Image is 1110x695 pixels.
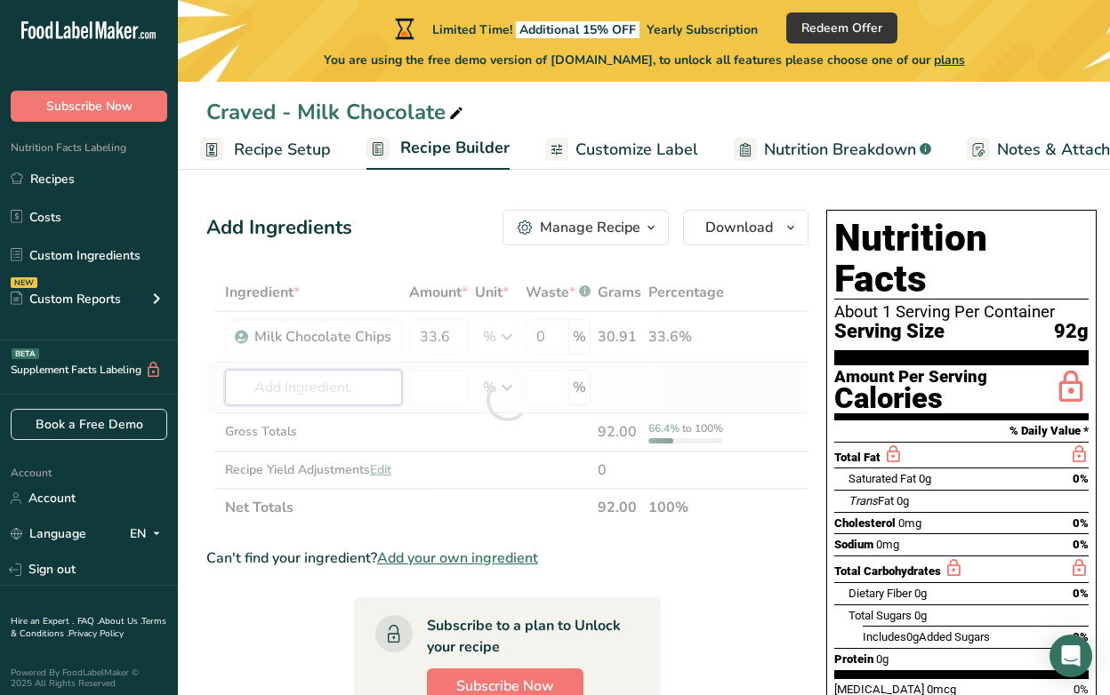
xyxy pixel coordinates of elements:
a: FAQ . [77,615,99,627]
div: Calories [834,386,987,411]
a: Customize Label [545,130,698,170]
span: Recipe Setup [234,138,331,162]
div: Add Ingredients [206,213,352,243]
span: You are using the free demo version of [DOMAIN_NAME], to unlock all features please choose one of... [324,51,965,69]
span: Redeem Offer [801,19,882,37]
i: Trans [849,494,878,507]
span: 0% [1073,538,1089,551]
div: About 1 Serving Per Container [834,303,1089,321]
span: Add your own ingredient [377,547,538,569]
span: Total Fat [834,451,881,464]
section: % Daily Value * [834,420,1089,442]
div: NEW [11,277,37,288]
a: Language [11,518,86,549]
div: Custom Reports [11,290,121,308]
span: 0% [1073,587,1089,600]
span: Sodium [834,538,873,551]
span: plans [934,52,965,68]
span: Serving Size [834,321,945,343]
span: Total Carbohydrates [834,564,941,578]
span: Total Sugars [849,609,912,622]
span: Includes Added Sugars [863,630,990,643]
div: Can't find your ingredient? [206,547,808,569]
span: Recipe Builder [400,136,510,160]
h1: Nutrition Facts [834,218,1089,300]
span: Customize Label [575,138,698,162]
a: Nutrition Breakdown [734,130,931,170]
a: Hire an Expert . [11,615,74,627]
span: 92g [1054,321,1089,343]
span: 0mg [898,516,921,530]
span: 0mg [876,538,899,551]
span: Subscribe Now [46,97,133,116]
span: 0% [1073,516,1089,530]
div: Manage Recipe [540,217,640,238]
a: Recipe Builder [366,128,510,171]
span: 0g [876,652,889,666]
div: Open Intercom Messenger [1050,635,1092,677]
div: Craved - Milk Chocolate [206,96,467,128]
div: Limited Time! [391,18,758,39]
span: 0g [906,630,919,643]
a: Recipe Setup [200,130,331,170]
button: Subscribe Now [11,91,167,122]
div: EN [130,523,167,545]
div: Powered By FoodLabelMaker © 2025 All Rights Reserved [11,667,167,689]
span: Protein [834,652,873,666]
span: Nutrition Breakdown [764,138,916,162]
span: 0g [914,609,927,622]
a: About Us . [99,615,141,627]
div: Subscribe to a plan to Unlock your recipe [427,615,625,658]
span: Yearly Subscription [647,21,758,38]
div: BETA [12,348,39,359]
button: Manage Recipe [503,210,669,245]
span: Additional 15% OFF [516,21,639,38]
span: Fat [849,494,894,507]
div: Amount Per Serving [834,369,987,386]
button: Download [683,210,808,245]
span: Dietary Fiber [849,587,912,600]
span: 0% [1073,472,1089,485]
a: Privacy Policy [68,627,124,640]
span: Download [705,217,773,238]
span: 0g [919,472,931,485]
span: 0% [1073,630,1089,643]
span: Saturated Fat [849,472,916,485]
a: Book a Free Demo [11,409,167,440]
a: Terms & Conditions . [11,615,166,640]
span: 0g [914,587,927,600]
span: Cholesterol [834,516,896,530]
span: 0g [897,494,909,507]
button: Redeem Offer [786,12,897,44]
